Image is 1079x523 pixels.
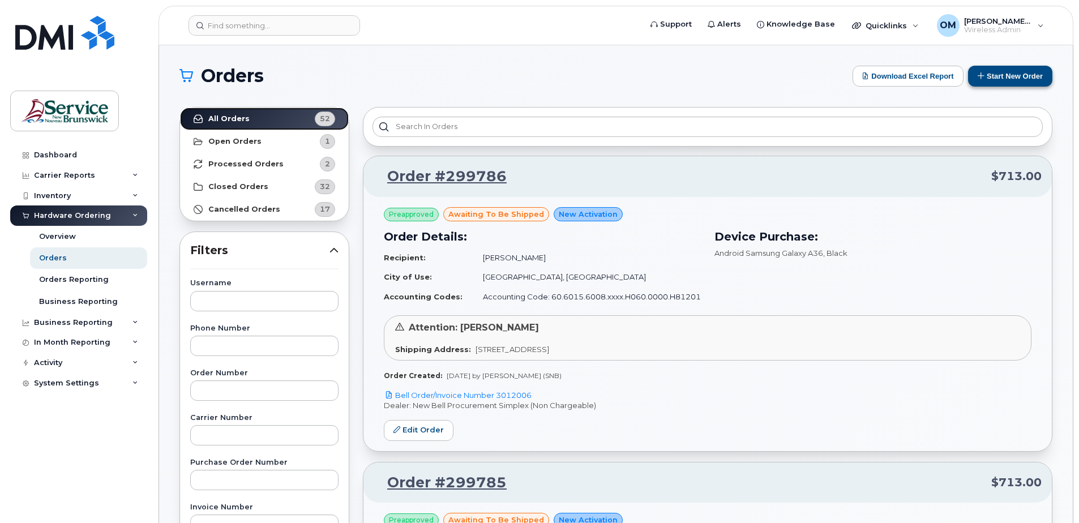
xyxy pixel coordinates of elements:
[473,248,701,268] td: [PERSON_NAME]
[372,117,1043,137] input: Search in orders
[180,198,349,221] a: Cancelled Orders17
[384,253,426,262] strong: Recipient:
[473,287,701,307] td: Accounting Code: 60.6015.6008.xxxx.H060.0000.H81201
[190,504,339,511] label: Invoice Number
[374,166,507,187] a: Order #299786
[714,228,1031,245] h3: Device Purchase:
[559,209,618,220] span: New Activation
[476,345,549,354] span: [STREET_ADDRESS]
[180,130,349,153] a: Open Orders1
[448,209,544,220] span: awaiting to be shipped
[320,113,330,124] span: 52
[991,168,1042,185] span: $713.00
[180,108,349,130] a: All Orders52
[473,267,701,287] td: [GEOGRAPHIC_DATA], [GEOGRAPHIC_DATA]
[714,248,823,258] span: Android Samsung Galaxy A36
[389,209,434,220] span: Preapproved
[991,474,1042,491] span: $713.00
[180,153,349,175] a: Processed Orders2
[384,420,453,441] a: Edit Order
[853,66,964,87] button: Download Excel Report
[190,242,329,259] span: Filters
[320,204,330,215] span: 17
[395,345,471,354] strong: Shipping Address:
[320,181,330,192] span: 32
[325,136,330,147] span: 1
[201,67,264,84] span: Orders
[384,391,532,400] a: Bell Order/Invoice Number 3012006
[384,371,442,380] strong: Order Created:
[384,228,701,245] h3: Order Details:
[190,325,339,332] label: Phone Number
[325,158,330,169] span: 2
[384,272,432,281] strong: City of Use:
[384,292,463,301] strong: Accounting Codes:
[190,370,339,377] label: Order Number
[190,414,339,422] label: Carrier Number
[208,205,280,214] strong: Cancelled Orders
[384,400,1031,411] p: Dealer: New Bell Procurement Simplex (Non Chargeable)
[823,248,847,258] span: , Black
[447,371,562,380] span: [DATE] by [PERSON_NAME] (SNB)
[208,160,284,169] strong: Processed Orders
[190,459,339,466] label: Purchase Order Number
[180,175,349,198] a: Closed Orders32
[409,322,539,333] span: Attention: [PERSON_NAME]
[208,114,250,123] strong: All Orders
[374,473,507,493] a: Order #299785
[208,137,262,146] strong: Open Orders
[968,66,1052,87] button: Start New Order
[208,182,268,191] strong: Closed Orders
[190,280,339,287] label: Username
